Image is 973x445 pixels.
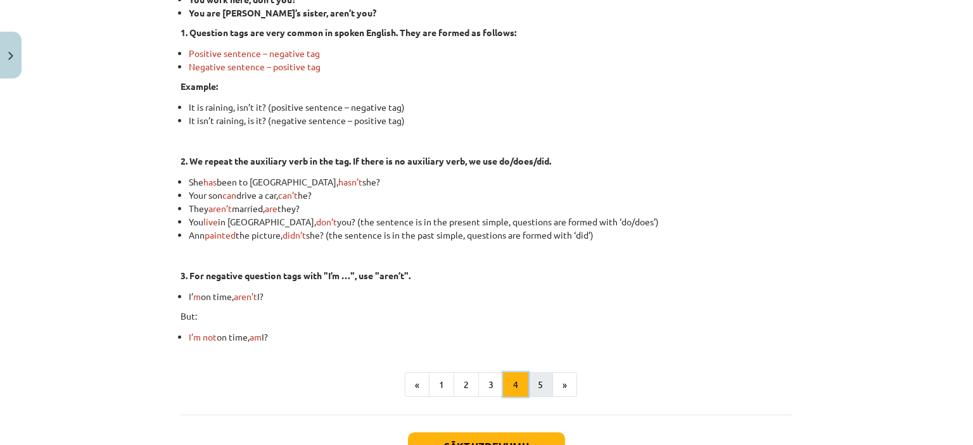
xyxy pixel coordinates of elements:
[503,372,528,398] button: 4
[552,372,577,398] button: »
[181,372,792,398] nav: Page navigation example
[278,189,298,201] span: can’t
[189,47,320,59] span: Positive sentence – negative tag
[181,310,792,323] p: But:
[454,372,479,398] button: 2
[181,155,551,166] strong: 2. We repeat the auxiliary verb in the tag. If there is no auxiliary verb, we use do/does/did.
[205,229,236,241] span: painted
[283,229,306,241] span: didn’t
[189,291,193,302] span: I’
[203,216,218,227] span: live
[528,372,553,398] button: 5
[189,331,217,342] span: I’m not
[222,189,236,201] span: can
[181,80,218,92] strong: Example:
[193,291,201,302] span: m
[478,372,504,398] button: 3
[189,101,405,113] span: It is raining, isn’t it? (positive sentence – negative tag)
[189,202,792,215] li: They married, they?
[265,203,277,214] span: are
[208,203,232,214] span: aren’t
[189,189,792,202] li: Your son drive a car, he?
[234,291,257,302] span: aren’t
[8,52,13,60] img: icon-close-lesson-0947bae3869378f0d4975bcd49f059093ad1ed9edebbc8119c70593378902aed.svg
[250,331,262,342] span: am
[189,175,792,189] li: She been to [GEOGRAPHIC_DATA], she?
[189,61,321,72] span: Negative sentence – positive tag
[429,372,454,398] button: 1
[257,291,264,302] span: I?
[338,176,362,187] span: hasn’t
[189,215,792,229] li: You in [GEOGRAPHIC_DATA], you? (the sentence is in the present simple, questions are formed with ...
[189,229,792,242] li: Ann the picture, she? (the sentence is in the past simple, questions are formed with ‘did’)
[181,270,410,281] strong: 3. For negative question tags with "I’m …", use "aren’t".
[405,372,429,398] button: «
[203,176,217,187] span: has
[189,330,792,344] li: on time, I?
[189,7,376,18] strong: You are [PERSON_NAME]’s sister, aren’t you?
[201,291,234,302] span: on time,
[181,27,516,38] strong: 1. Question tags are very common in spoken English. They are formed as follows:
[316,216,337,227] span: don’t
[189,115,405,126] span: It isn’t raining, is it? (negative sentence – positive tag)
